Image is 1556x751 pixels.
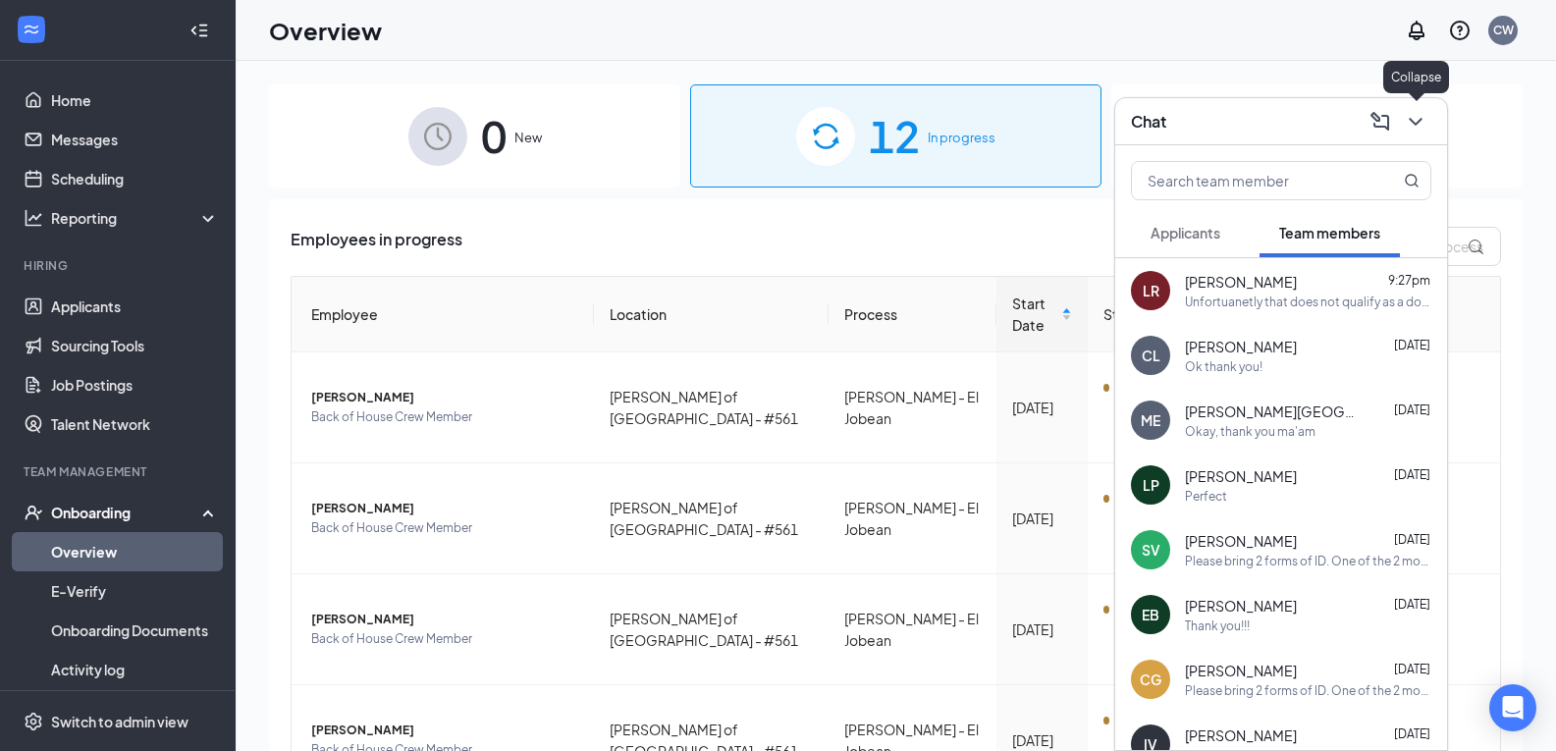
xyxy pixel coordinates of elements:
span: Team members [1279,224,1380,241]
input: Search team member [1132,162,1365,199]
span: [PERSON_NAME] [1185,337,1297,356]
div: CW [1493,22,1514,38]
span: Back of House Crew Member [311,629,578,649]
div: [DATE] [1012,729,1072,751]
div: Unfortuanetly that does not qualify as a doctor's note. We will need a note from a verifiable doc... [1185,294,1431,310]
span: [PERSON_NAME] [1185,661,1297,680]
div: EB [1142,605,1159,624]
a: Sourcing Tools [51,326,219,365]
div: Reporting [51,208,220,228]
svg: Settings [24,712,43,731]
svg: MagnifyingGlass [1404,173,1420,188]
span: [PERSON_NAME][GEOGRAPHIC_DATA] [1185,402,1362,421]
div: Switch to admin view [51,712,188,731]
a: Scheduling [51,159,219,198]
svg: WorkstreamLogo [22,20,41,39]
span: [DATE] [1394,597,1430,612]
span: [DATE] [1394,532,1430,547]
td: [PERSON_NAME] of [GEOGRAPHIC_DATA] - #561 [594,352,829,463]
span: Back of House Crew Member [311,407,578,427]
a: Applicants [51,287,219,326]
button: ComposeMessage [1365,106,1396,137]
svg: ChevronDown [1404,110,1427,134]
div: Ok thank you! [1185,358,1262,375]
a: Overview [51,532,219,571]
div: SV [1142,540,1160,560]
span: 12 [869,102,920,170]
span: Employees in progress [291,227,462,266]
svg: Analysis [24,208,43,228]
div: LP [1143,475,1159,495]
a: Job Postings [51,365,219,404]
h1: Overview [269,14,382,47]
a: Home [51,80,219,120]
div: [DATE] [1012,508,1072,529]
span: [PERSON_NAME] [1185,531,1297,551]
td: [PERSON_NAME] - El Jobean [829,463,996,574]
span: [DATE] [1394,726,1430,741]
a: E-Verify [51,571,219,611]
svg: UserCheck [24,503,43,522]
span: [PERSON_NAME] [1185,725,1297,745]
a: Onboarding Documents [51,611,219,650]
span: [PERSON_NAME] [1185,272,1297,292]
div: Team Management [24,463,215,480]
td: [PERSON_NAME] of [GEOGRAPHIC_DATA] - #561 [594,463,829,574]
th: Status [1088,277,1198,352]
th: Employee [292,277,594,352]
span: Start Date [1012,293,1057,336]
div: Collapse [1383,61,1449,93]
div: CL [1142,346,1160,365]
svg: QuestionInfo [1448,19,1472,42]
span: [DATE] [1394,662,1430,676]
a: Talent Network [51,404,219,444]
div: Thank you!!! [1185,617,1250,634]
div: CG [1140,670,1161,689]
div: Onboarding [51,503,202,522]
span: 0 [481,102,507,170]
span: [PERSON_NAME] [1185,466,1297,486]
span: 9:27pm [1388,273,1430,288]
svg: Collapse [189,21,209,40]
svg: ComposeMessage [1368,110,1392,134]
span: [PERSON_NAME] [1185,596,1297,616]
span: [DATE] [1394,402,1430,417]
span: New [514,128,542,147]
h3: Chat [1131,111,1166,133]
div: Open Intercom Messenger [1489,684,1536,731]
span: Back of House Crew Member [311,518,578,538]
div: Please bring 2 forms of ID. One of the 2 most be a photo ID. Dress attire is business casual. Pla... [1185,682,1431,699]
div: Hiring [24,257,215,274]
div: Please bring 2 forms of ID. One of the 2 most be a photo ID. Dress attire is business casual. Pla... [1185,553,1431,569]
span: [PERSON_NAME] [311,499,578,518]
span: [DATE] [1394,338,1430,352]
span: [PERSON_NAME] [311,388,578,407]
span: Applicants [1151,224,1220,241]
div: ME [1141,410,1160,430]
div: LR [1143,281,1159,300]
span: [PERSON_NAME] [311,610,578,629]
span: [PERSON_NAME] [311,721,578,740]
span: In progress [928,128,995,147]
span: Status [1103,303,1167,325]
th: Process [829,277,996,352]
a: Messages [51,120,219,159]
td: [PERSON_NAME] of [GEOGRAPHIC_DATA] - #561 [594,574,829,685]
button: ChevronDown [1400,106,1431,137]
svg: Notifications [1405,19,1428,42]
td: [PERSON_NAME] - El Jobean [829,574,996,685]
td: [PERSON_NAME] - El Jobean [829,352,996,463]
div: [DATE] [1012,397,1072,418]
div: Okay, thank you ma'am [1185,423,1315,440]
span: [DATE] [1394,467,1430,482]
div: Perfect [1185,488,1227,505]
div: [DATE] [1012,618,1072,640]
a: Activity log [51,650,219,689]
th: Location [594,277,829,352]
